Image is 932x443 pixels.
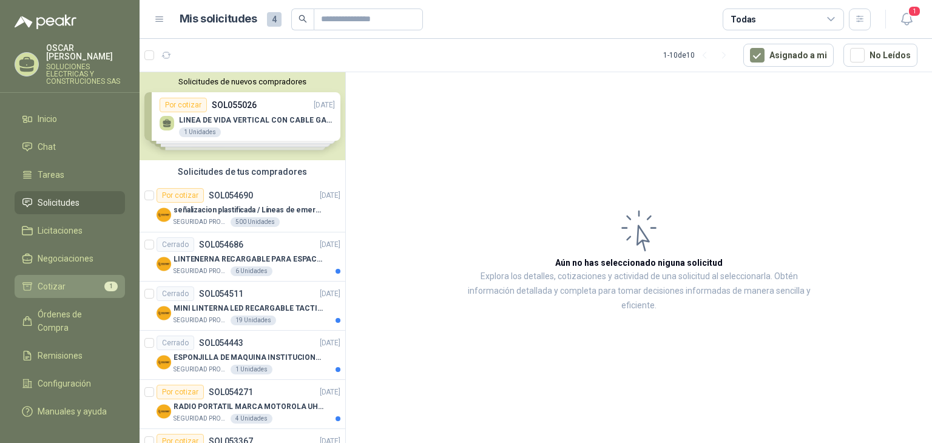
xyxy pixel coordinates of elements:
[15,372,125,395] a: Configuración
[157,355,171,370] img: Company Logo
[174,303,325,314] p: MINI LINTERNA LED RECARGABLE TACTICA
[104,282,118,291] span: 1
[15,344,125,367] a: Remisiones
[555,256,723,269] h3: Aún no has seleccionado niguna solicitud
[140,331,345,380] a: CerradoSOL054443[DATE] Company LogoESPONJILLA DE MAQUINA INSTITUCIONAL-NEGRA X 12 UNIDADESSEGURID...
[157,385,204,399] div: Por cotizar
[140,72,345,160] div: Solicitudes de nuevos compradoresPor cotizarSOL055026[DATE] LINEA DE VIDA VERTICAL CON CABLE GALV...
[174,401,325,413] p: RADIO PORTATIL MARCA MOTOROLA UHF SIN PANTALLA CON GPS, INCLUYE: ANTENA, BATERIA, CLIP Y CARGADOR
[38,168,64,181] span: Tareas
[38,112,57,126] span: Inicio
[174,254,325,265] p: LINTENERNA RECARGABLE PARA ESPACIOS ABIERTOS 100-120MTS
[896,8,917,30] button: 1
[38,140,56,154] span: Chat
[320,239,340,251] p: [DATE]
[157,286,194,301] div: Cerrado
[320,337,340,349] p: [DATE]
[140,282,345,331] a: CerradoSOL054511[DATE] Company LogoMINI LINTERNA LED RECARGABLE TACTICASEGURIDAD PROVISER LTDA19 ...
[15,247,125,270] a: Negociaciones
[908,5,921,17] span: 1
[15,400,125,423] a: Manuales y ayuda
[38,252,93,265] span: Negociaciones
[157,208,171,222] img: Company Logo
[38,280,66,293] span: Cotizar
[843,44,917,67] button: No Leídos
[38,308,113,334] span: Órdenes de Compra
[731,13,756,26] div: Todas
[180,10,257,28] h1: Mis solicitudes
[46,44,125,61] p: OSCAR [PERSON_NAME]
[231,414,272,424] div: 4 Unidades
[15,191,125,214] a: Solicitudes
[174,205,325,216] p: señalizacion plastificada / Líneas de emergencia
[299,15,307,23] span: search
[174,217,228,227] p: SEGURIDAD PROVISER LTDA
[157,257,171,271] img: Company Logo
[46,63,125,85] p: SOLUCIONES ELECTRICAS Y CONSTRUCIONES SAS
[199,339,243,347] p: SOL054443
[174,352,325,364] p: ESPONJILLA DE MAQUINA INSTITUCIONAL-NEGRA X 12 UNIDADES
[320,288,340,300] p: [DATE]
[174,266,228,276] p: SEGURIDAD PROVISER LTDA
[320,190,340,201] p: [DATE]
[15,135,125,158] a: Chat
[174,365,228,374] p: SEGURIDAD PROVISER LTDA
[38,224,83,237] span: Licitaciones
[231,266,272,276] div: 6 Unidades
[38,405,107,418] span: Manuales y ayuda
[140,160,345,183] div: Solicitudes de tus compradores
[157,306,171,320] img: Company Logo
[15,275,125,298] a: Cotizar1
[15,163,125,186] a: Tareas
[38,349,83,362] span: Remisiones
[15,107,125,130] a: Inicio
[174,316,228,325] p: SEGURIDAD PROVISER LTDA
[231,365,272,374] div: 1 Unidades
[140,183,345,232] a: Por cotizarSOL054690[DATE] Company Logoseñalizacion plastificada / Líneas de emergenciaSEGURIDAD ...
[231,217,280,227] div: 500 Unidades
[38,196,79,209] span: Solicitudes
[174,414,228,424] p: SEGURIDAD PROVISER LTDA
[199,289,243,298] p: SOL054511
[267,12,282,27] span: 4
[15,219,125,242] a: Licitaciones
[663,46,734,65] div: 1 - 10 de 10
[15,15,76,29] img: Logo peakr
[209,388,253,396] p: SOL054271
[144,77,340,86] button: Solicitudes de nuevos compradores
[320,387,340,398] p: [DATE]
[157,404,171,419] img: Company Logo
[157,336,194,350] div: Cerrado
[199,240,243,249] p: SOL054686
[467,269,811,313] p: Explora los detalles, cotizaciones y actividad de una solicitud al seleccionarla. Obtén informaci...
[15,303,125,339] a: Órdenes de Compra
[140,232,345,282] a: CerradoSOL054686[DATE] Company LogoLINTENERNA RECARGABLE PARA ESPACIOS ABIERTOS 100-120MTSSEGURID...
[38,377,91,390] span: Configuración
[209,191,253,200] p: SOL054690
[140,380,345,429] a: Por cotizarSOL054271[DATE] Company LogoRADIO PORTATIL MARCA MOTOROLA UHF SIN PANTALLA CON GPS, IN...
[157,237,194,252] div: Cerrado
[743,44,834,67] button: Asignado a mi
[157,188,204,203] div: Por cotizar
[231,316,276,325] div: 19 Unidades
